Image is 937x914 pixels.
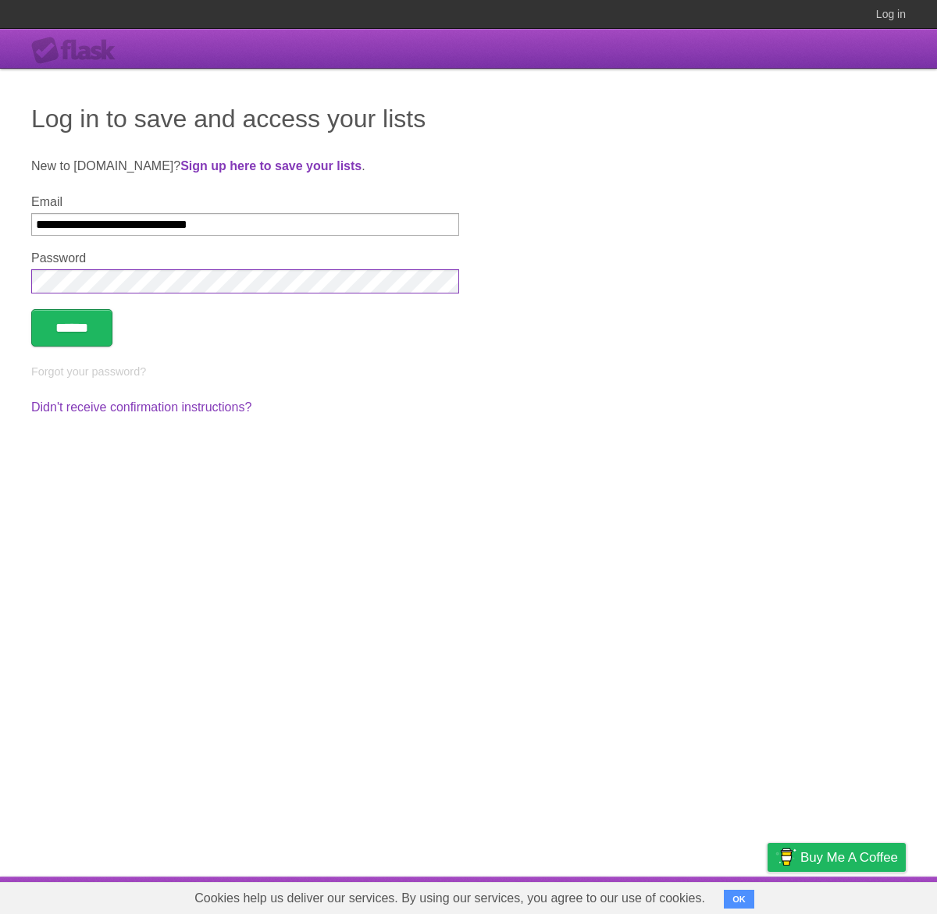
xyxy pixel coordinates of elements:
a: Suggest a feature [807,880,906,910]
a: Didn't receive confirmation instructions? [31,400,251,414]
label: Email [31,195,459,209]
a: Sign up here to save your lists [180,159,362,172]
a: Forgot your password? [31,365,146,378]
a: Buy me a coffee [768,843,906,872]
label: Password [31,251,459,265]
span: Cookies help us deliver our services. By using our services, you agree to our use of cookies. [179,883,721,914]
a: Privacy [747,880,788,910]
a: Terms [694,880,729,910]
button: OK [724,890,754,909]
p: New to [DOMAIN_NAME]? . [31,157,906,176]
span: Buy me a coffee [800,844,898,871]
a: About [560,880,593,910]
img: Buy me a coffee [775,844,796,870]
a: Developers [611,880,675,910]
div: Flask [31,37,125,65]
h1: Log in to save and access your lists [31,100,906,137]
